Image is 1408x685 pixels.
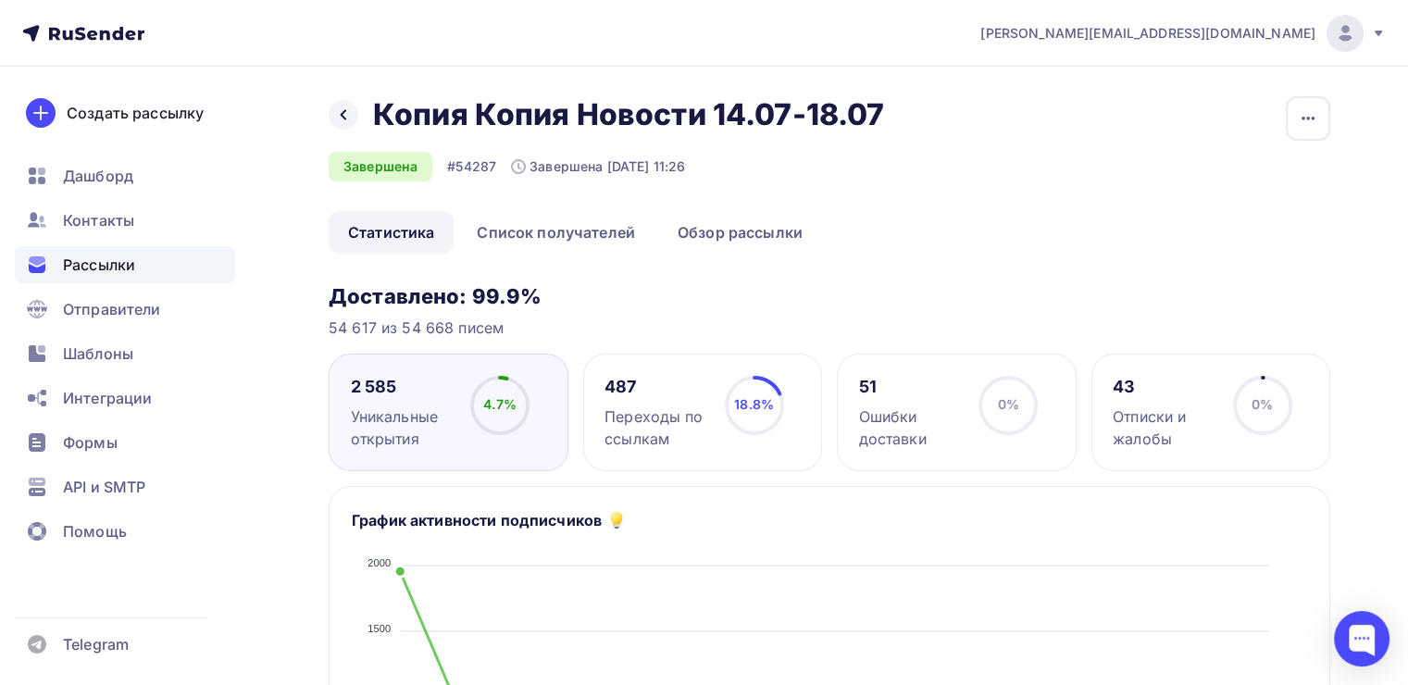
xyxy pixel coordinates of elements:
[63,431,118,454] span: Формы
[15,424,235,461] a: Формы
[63,298,161,320] span: Отправители
[15,246,235,283] a: Рассылки
[604,405,708,450] div: Переходы по ссылкам
[1113,376,1216,398] div: 43
[63,520,127,542] span: Помощь
[329,283,1330,309] h3: Доставлено: 99.9%
[447,157,496,176] div: #54287
[15,291,235,328] a: Отправители
[329,152,432,181] div: Завершена
[997,396,1018,412] span: 0%
[63,342,133,365] span: Шаблоны
[658,211,822,254] a: Обзор рассылки
[63,387,152,409] span: Интеграции
[15,335,235,372] a: Шаблоны
[373,96,884,133] h2: Копия Копия Новости 14.07-18.07
[329,317,1330,339] div: 54 617 из 54 668 писем
[63,254,135,276] span: Рассылки
[980,15,1386,52] a: [PERSON_NAME][EMAIL_ADDRESS][DOMAIN_NAME]
[352,509,602,531] h5: График активности подписчиков
[351,405,455,450] div: Уникальные открытия
[63,476,145,498] span: API и SMTP
[15,157,235,194] a: Дашборд
[329,211,454,254] a: Статистика
[1113,405,1216,450] div: Отписки и жалобы
[859,376,963,398] div: 51
[511,157,685,176] div: Завершена [DATE] 11:26
[67,102,204,124] div: Создать рассылку
[734,396,774,412] span: 18.8%
[1252,396,1273,412] span: 0%
[15,202,235,239] a: Контакты
[63,209,134,231] span: Контакты
[368,623,391,634] tspan: 1500
[63,165,133,187] span: Дашборд
[980,24,1315,43] span: [PERSON_NAME][EMAIL_ADDRESS][DOMAIN_NAME]
[604,376,708,398] div: 487
[368,557,391,568] tspan: 2000
[483,396,517,412] span: 4.7%
[859,405,963,450] div: Ошибки доставки
[63,633,129,655] span: Telegram
[351,376,455,398] div: 2 585
[457,211,654,254] a: Список получателей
